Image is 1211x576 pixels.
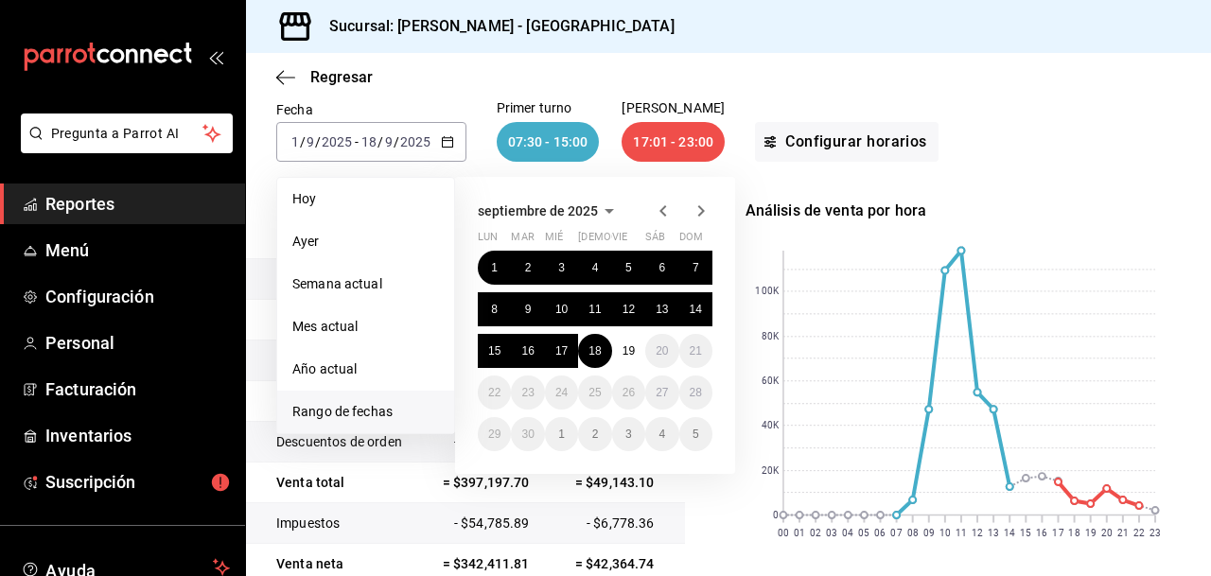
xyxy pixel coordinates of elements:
td: - $16,844.30 [431,422,540,463]
input: ---- [399,134,431,149]
td: Descuentos de orden [246,422,431,463]
span: Suscripción [45,469,230,495]
button: Configurar horarios [755,122,939,162]
input: -- [360,134,377,149]
button: 15 de septiembre de 2025 [478,334,511,368]
abbr: 19 de septiembre de 2025 [623,344,635,358]
button: 6 de septiembre de 2025 [645,251,678,285]
span: Pregunta a Parrot AI [51,124,203,144]
button: 19 de septiembre de 2025 [612,334,645,368]
text: 08 [906,528,918,538]
button: 22 de septiembre de 2025 [478,375,511,410]
text: 23 [1150,528,1161,538]
text: 20 [1101,528,1113,538]
button: 18 de septiembre de 2025 [578,334,611,368]
span: Menú [45,237,230,263]
button: 10 de septiembre de 2025 [545,292,578,326]
td: Venta total [246,463,431,503]
span: / [394,134,399,149]
span: Personal [45,330,230,356]
span: septiembre de 2025 [478,203,598,218]
p: Resumen [246,200,685,222]
abbr: 17 de septiembre de 2025 [555,344,568,358]
abbr: 15 de septiembre de 2025 [488,344,500,358]
abbr: 27 de septiembre de 2025 [656,386,668,399]
text: 11 [956,528,967,538]
span: Semana actual [292,274,439,294]
div: Análisis de venta por hora [746,200,1185,222]
text: 17 [1052,528,1063,538]
td: Venta bruta [246,340,431,381]
text: 16 [1036,528,1047,538]
abbr: 2 de octubre de 2025 [592,428,599,441]
span: / [300,134,306,149]
p: Primer turno [497,101,600,114]
button: 14 de septiembre de 2025 [679,292,712,326]
button: 8 de septiembre de 2025 [478,292,511,326]
text: 21 [1117,528,1129,538]
button: 4 de octubre de 2025 [645,417,678,451]
text: 15 [1020,528,1031,538]
text: 19 [1085,528,1097,538]
span: Reportes [45,191,230,217]
abbr: 12 de septiembre de 2025 [623,303,635,316]
abbr: miércoles [545,231,563,251]
td: - $6,778.36 [540,503,685,544]
button: 30 de septiembre de 2025 [511,417,544,451]
button: 25 de septiembre de 2025 [578,375,611,410]
button: Pregunta a Parrot AI [21,113,233,153]
abbr: 4 de septiembre de 2025 [592,261,599,274]
abbr: 26 de septiembre de 2025 [623,386,635,399]
abbr: 14 de septiembre de 2025 [690,303,702,316]
abbr: 3 de septiembre de 2025 [558,261,565,274]
button: 11 de septiembre de 2025 [578,292,611,326]
abbr: 30 de septiembre de 2025 [521,428,534,441]
text: 09 [923,528,935,538]
span: Año actual [292,359,439,379]
button: 28 de septiembre de 2025 [679,375,712,410]
button: 1 de septiembre de 2025 [478,251,511,285]
button: 5 de septiembre de 2025 [612,251,645,285]
td: Descuentos de artículos [246,381,431,422]
abbr: 25 de septiembre de 2025 [588,386,601,399]
abbr: viernes [612,231,627,251]
button: 7 de septiembre de 2025 [679,251,712,285]
button: 2 de octubre de 2025 [578,417,611,451]
abbr: 6 de septiembre de 2025 [658,261,665,274]
text: 12 [972,528,983,538]
h3: Sucursal: [PERSON_NAME] - [GEOGRAPHIC_DATA] [314,15,675,38]
abbr: 8 de septiembre de 2025 [491,303,498,316]
abbr: 24 de septiembre de 2025 [555,386,568,399]
text: 06 [874,528,886,538]
abbr: 22 de septiembre de 2025 [488,386,500,399]
abbr: 11 de septiembre de 2025 [588,303,601,316]
text: 13 [988,528,999,538]
button: 21 de septiembre de 2025 [679,334,712,368]
abbr: 28 de septiembre de 2025 [690,386,702,399]
span: / [315,134,321,149]
abbr: 1 de septiembre de 2025 [491,261,498,274]
button: 24 de septiembre de 2025 [545,375,578,410]
a: Pregunta a Parrot AI [13,137,233,157]
button: 9 de septiembre de 2025 [511,292,544,326]
text: 07 [890,528,902,538]
td: - $54,785.89 [431,503,540,544]
button: 23 de septiembre de 2025 [511,375,544,410]
abbr: 29 de septiembre de 2025 [488,428,500,441]
input: -- [290,134,300,149]
td: Total artículos [246,259,431,300]
text: 05 [858,528,869,538]
p: [PERSON_NAME] [622,101,725,114]
button: 5 de octubre de 2025 [679,417,712,451]
text: 14 [1004,528,1015,538]
button: 4 de septiembre de 2025 [578,251,611,285]
abbr: sábado [645,231,665,251]
span: Ayer [292,232,439,252]
text: 03 [826,528,837,538]
abbr: 2 de septiembre de 2025 [525,261,532,274]
abbr: 9 de septiembre de 2025 [525,303,532,316]
button: 27 de septiembre de 2025 [645,375,678,410]
button: 13 de septiembre de 2025 [645,292,678,326]
span: / [377,134,383,149]
button: 3 de septiembre de 2025 [545,251,578,285]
